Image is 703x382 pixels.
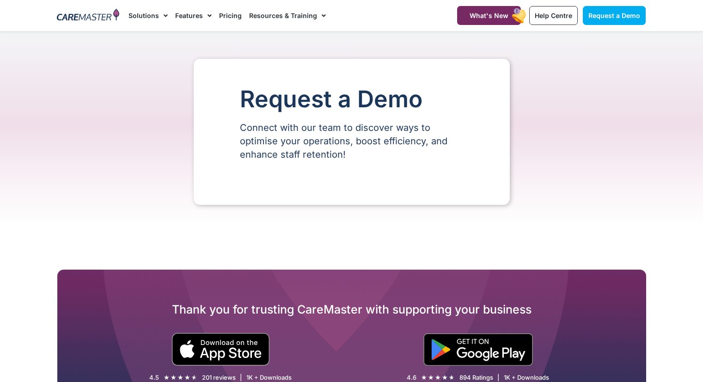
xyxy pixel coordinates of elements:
[240,86,464,112] h1: Request a Demo
[423,333,533,366] img: "Get is on" Black Google play button.
[407,374,416,382] div: 4.6
[240,121,464,161] p: Connect with our team to discover ways to optimise your operations, boost efficiency, and enhance...
[583,6,646,25] a: Request a Demo
[457,6,521,25] a: What's New
[588,12,640,19] span: Request a Demo
[459,374,549,382] div: 894 Ratings | 1K + Downloads
[470,12,508,19] span: What's New
[529,6,578,25] a: Help Centre
[171,333,270,366] img: small black download on the apple app store button.
[202,374,292,382] div: 201 reviews | 1K + Downloads
[57,9,119,23] img: CareMaster Logo
[57,302,646,317] h2: Thank you for trusting CareMaster with supporting your business
[149,374,159,382] div: 4.5
[535,12,572,19] span: Help Centre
